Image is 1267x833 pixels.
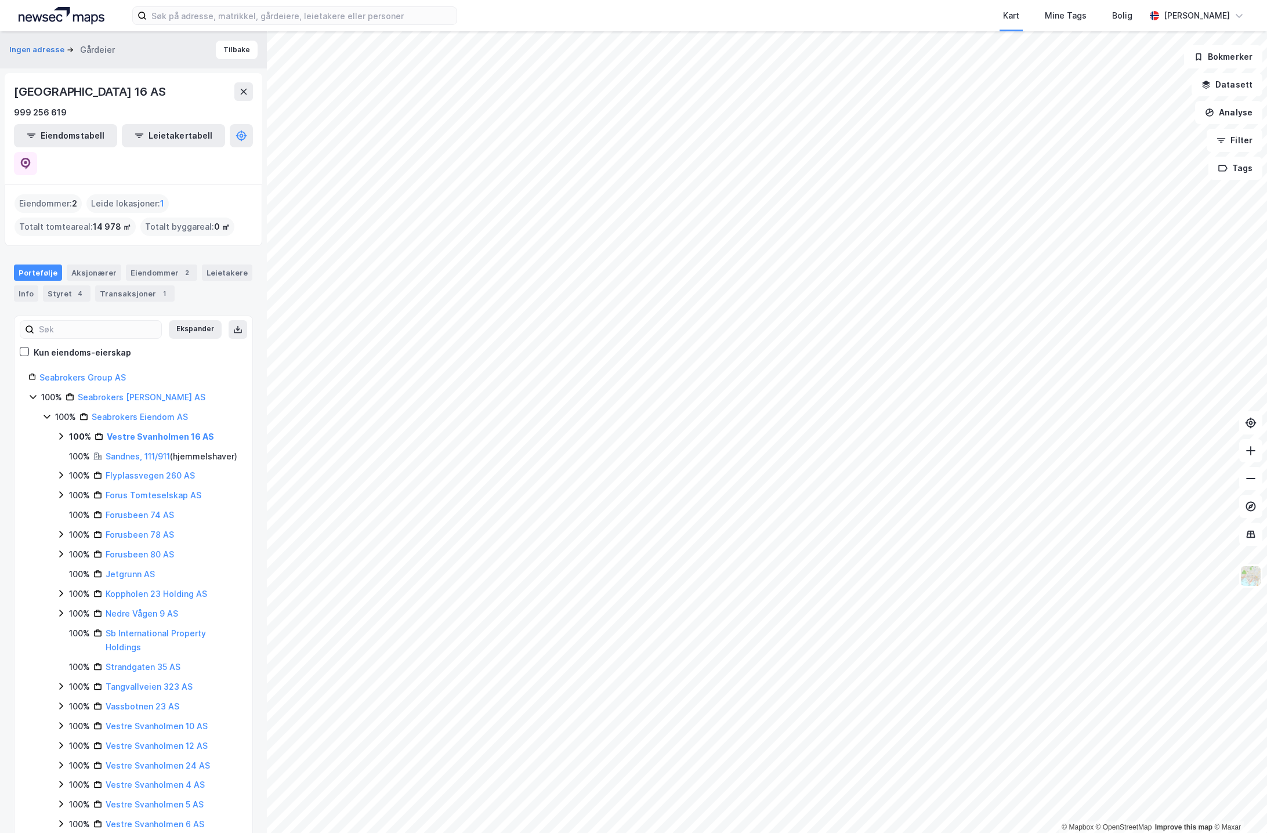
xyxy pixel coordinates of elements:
button: Eiendomstabell [14,124,117,147]
div: 1 [158,288,170,299]
button: Tags [1208,157,1262,180]
div: Bolig [1112,9,1132,23]
div: 100% [69,680,90,694]
div: Gårdeier [80,43,115,57]
div: 100% [69,548,90,562]
div: Totalt byggareal : [140,218,234,236]
div: Totalt tomteareal : [15,218,136,236]
div: Aksjonærer [67,265,121,281]
div: 100% [69,508,90,522]
img: Z [1240,565,1262,587]
a: Seabrokers [PERSON_NAME] AS [78,392,205,402]
div: 100% [69,626,90,640]
a: Tangvallveien 323 AS [106,682,193,691]
a: Mapbox [1062,823,1094,831]
a: Forus Tomteselskap AS [106,490,201,500]
a: Seabrokers Eiendom AS [92,412,188,422]
a: Forusbeen 80 AS [106,549,174,559]
a: Sb International Property Holdings [106,628,206,652]
div: 100% [69,528,90,542]
input: Søk [34,321,161,338]
button: Filter [1207,129,1262,152]
a: Sandnes, 111/911 [106,451,170,461]
div: Leietakere [202,265,252,281]
div: 100% [69,430,91,444]
span: 14 978 ㎡ [93,220,131,234]
div: 100% [69,759,90,773]
div: 100% [55,410,76,424]
div: 100% [69,488,90,502]
a: Vestre Svanholmen 10 AS [106,721,208,731]
button: Tilbake [216,41,258,59]
a: Nedre Vågen 9 AS [106,609,178,618]
img: logo.a4113a55bc3d86da70a041830d287a7e.svg [19,7,104,24]
div: 100% [69,817,90,831]
span: 1 [160,197,164,211]
input: Søk på adresse, matrikkel, gårdeiere, leietakere eller personer [147,7,457,24]
div: 100% [69,660,90,674]
div: Transaksjoner [95,285,175,302]
div: 100% [69,450,90,463]
a: Flyplassvegen 260 AS [106,470,195,480]
div: [PERSON_NAME] [1164,9,1230,23]
a: Forusbeen 74 AS [106,510,174,520]
iframe: Chat Widget [1209,777,1267,833]
button: Ingen adresse [9,44,67,56]
div: Styret [43,285,91,302]
div: Kart [1003,9,1019,23]
button: Ekspander [169,320,222,339]
div: Mine Tags [1045,9,1087,23]
div: 4 [74,288,86,299]
span: 0 ㎡ [214,220,230,234]
span: 2 [72,197,77,211]
a: Vestre Svanholmen 4 AS [106,780,205,789]
a: Vestre Svanholmen 24 AS [106,760,210,770]
div: Portefølje [14,265,62,281]
div: 100% [69,719,90,733]
div: 100% [69,469,90,483]
a: Seabrokers Group AS [39,372,126,382]
div: Eiendommer [126,265,197,281]
div: ( hjemmelshaver ) [106,450,237,463]
div: 100% [69,778,90,792]
a: Vestre Svanholmen 16 AS [107,432,214,441]
div: 100% [69,739,90,753]
div: Kun eiendoms-eierskap [34,346,131,360]
div: Eiendommer : [15,194,82,213]
a: Vestre Svanholmen 12 AS [106,741,208,751]
a: Forusbeen 78 AS [106,530,174,539]
div: 100% [69,587,90,601]
div: 100% [69,798,90,812]
button: Leietakertabell [122,124,225,147]
a: Vestre Svanholmen 6 AS [106,819,204,829]
div: Leide lokasjoner : [86,194,169,213]
button: Analyse [1195,101,1262,124]
div: 100% [69,700,90,714]
a: Improve this map [1155,823,1212,831]
a: Koppholen 23 Holding AS [106,589,207,599]
button: Datasett [1192,73,1262,96]
div: 100% [69,567,90,581]
div: 2 [181,267,193,278]
div: 100% [69,607,90,621]
div: Kontrollprogram for chat [1209,777,1267,833]
a: Jetgrunn AS [106,569,155,579]
a: Vassbotnen 23 AS [106,701,179,711]
div: 100% [41,390,62,404]
a: OpenStreetMap [1096,823,1152,831]
button: Bokmerker [1184,45,1262,68]
div: 999 256 619 [14,106,67,119]
a: Strandgaten 35 AS [106,662,180,672]
div: Info [14,285,38,302]
a: Vestre Svanholmen 5 AS [106,799,204,809]
div: [GEOGRAPHIC_DATA] 16 AS [14,82,168,101]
